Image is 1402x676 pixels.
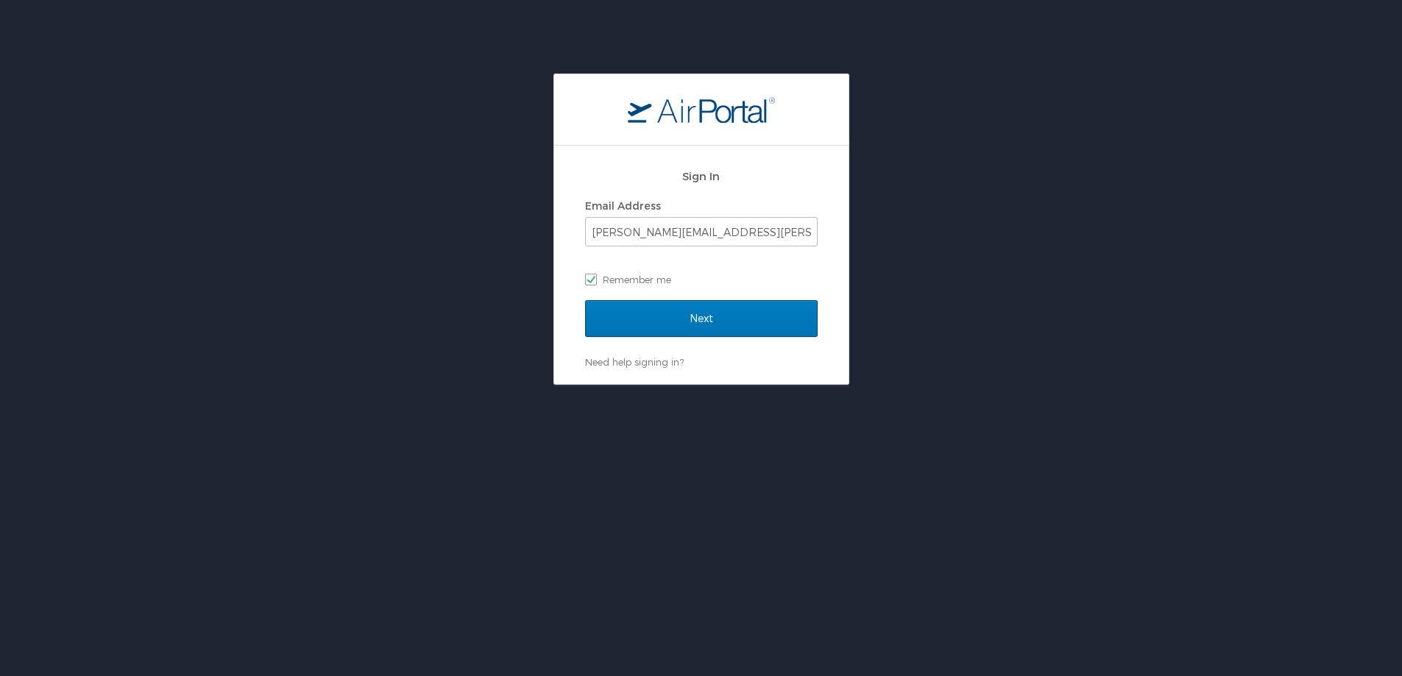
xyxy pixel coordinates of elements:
input: Next [585,300,818,337]
img: logo [628,96,775,123]
h2: Sign In [585,168,818,185]
label: Remember me [585,268,818,291]
a: Need help signing in? [585,356,684,368]
label: Email Address [585,199,661,212]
